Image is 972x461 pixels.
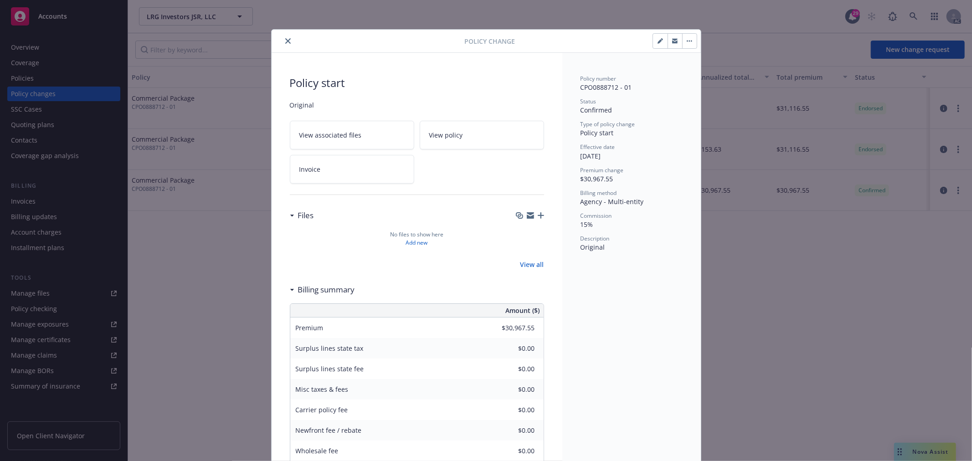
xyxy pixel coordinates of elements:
[296,405,348,414] span: Carrier policy fee
[581,174,613,183] span: $30,967.55
[296,364,364,373] span: Surplus lines state fee
[406,239,428,247] a: Add new
[581,220,593,229] span: 15%
[299,164,321,174] span: Invoice
[299,130,362,140] span: View associated files
[290,100,544,110] span: Original
[581,120,635,128] span: Type of policy change
[581,189,617,197] span: Billing method
[296,385,349,394] span: Misc taxes & fees
[581,212,612,220] span: Commission
[581,83,632,92] span: CPO0888712 - 01
[581,106,612,114] span: Confirmed
[296,426,362,435] span: Newfront fee / rebate
[481,444,540,457] input: 0.00
[290,284,355,296] div: Billing summary
[481,423,540,437] input: 0.00
[464,36,515,46] span: Policy Change
[298,210,314,221] h3: Files
[481,341,540,355] input: 0.00
[581,197,644,206] span: Agency - Multi-entity
[296,323,324,332] span: Premium
[581,97,597,105] span: Status
[581,243,605,251] span: Original
[506,306,540,315] span: Amount ($)
[581,75,617,82] span: Policy number
[283,36,293,46] button: close
[296,344,364,353] span: Surplus lines state tax
[481,362,540,375] input: 0.00
[481,382,540,396] input: 0.00
[290,155,414,184] a: Invoice
[296,446,339,455] span: Wholesale fee
[290,210,314,221] div: Files
[420,121,544,149] a: View policy
[581,128,614,137] span: Policy start
[481,403,540,416] input: 0.00
[581,166,624,174] span: Premium change
[290,121,414,149] a: View associated files
[390,230,443,239] span: No files to show here
[581,235,610,242] span: Description
[581,143,615,151] span: Effective date
[429,130,463,140] span: View policy
[581,152,601,160] span: [DATE]
[520,260,544,269] a: View all
[481,321,540,334] input: 0.00
[298,284,355,296] h3: Billing summary
[290,75,544,91] span: Policy start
